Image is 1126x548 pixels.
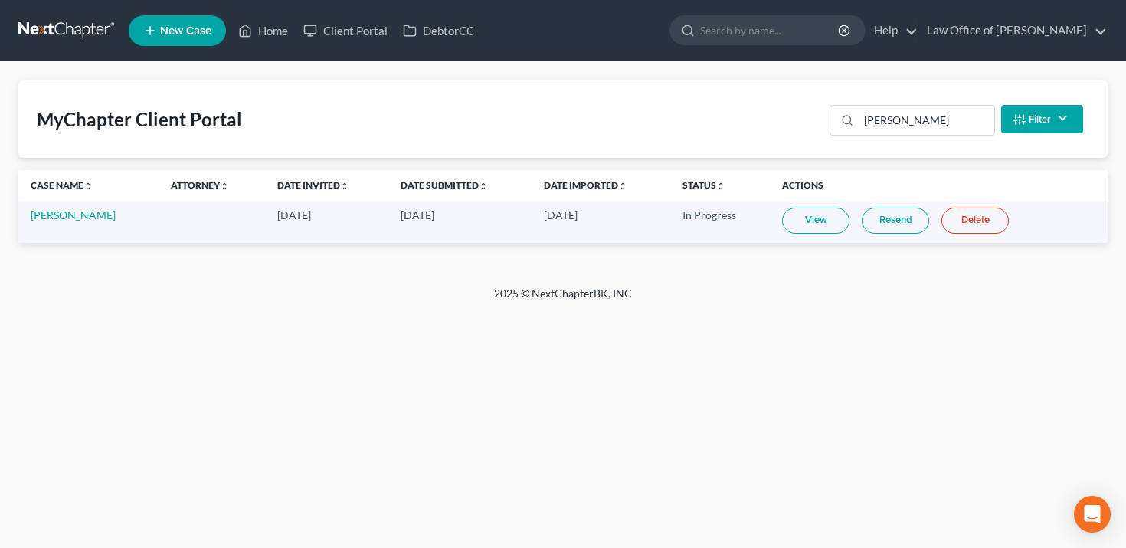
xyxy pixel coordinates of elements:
[83,182,93,191] i: unfold_more
[919,17,1107,44] a: Law Office of [PERSON_NAME]
[296,17,395,44] a: Client Portal
[866,17,918,44] a: Help
[126,286,1000,313] div: 2025 © NextChapterBK, INC
[700,16,840,44] input: Search by name...
[1074,496,1111,533] div: Open Intercom Messenger
[941,208,1009,234] a: Delete
[670,201,771,243] td: In Progress
[544,208,578,221] span: [DATE]
[716,182,725,191] i: unfold_more
[618,182,627,191] i: unfold_more
[340,182,349,191] i: unfold_more
[395,17,482,44] a: DebtorCC
[859,106,994,135] input: Search...
[782,208,849,234] a: View
[231,17,296,44] a: Home
[682,179,725,191] a: Statusunfold_more
[479,182,488,191] i: unfold_more
[37,107,242,132] div: MyChapter Client Portal
[544,179,627,191] a: Date Importedunfold_more
[1001,105,1083,133] button: Filter
[401,208,434,221] span: [DATE]
[31,179,93,191] a: Case Nameunfold_more
[277,179,349,191] a: Date Invitedunfold_more
[401,179,488,191] a: Date Submittedunfold_more
[171,179,229,191] a: Attorneyunfold_more
[31,208,116,221] a: [PERSON_NAME]
[862,208,929,234] a: Resend
[277,208,311,221] span: [DATE]
[770,170,1108,201] th: Actions
[160,25,211,37] span: New Case
[220,182,229,191] i: unfold_more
